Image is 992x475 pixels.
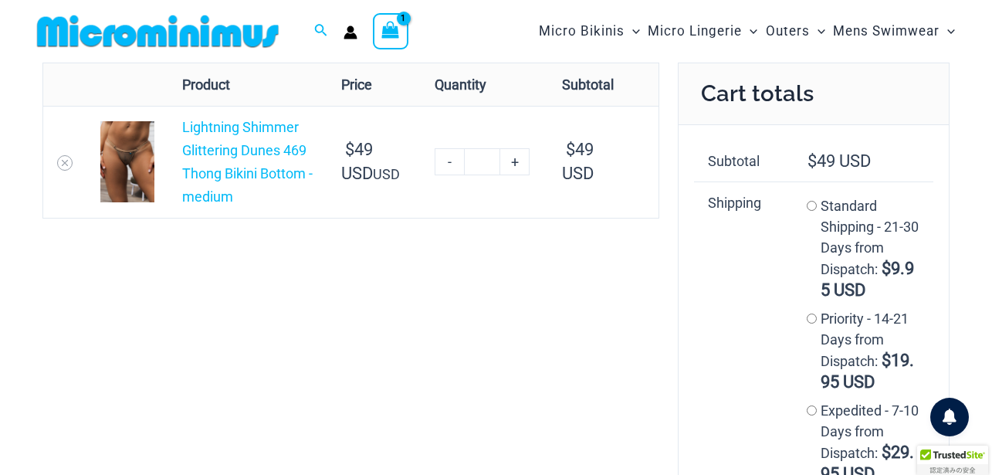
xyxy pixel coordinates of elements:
span: Micro Bikinis [539,12,625,51]
td: USD [327,106,421,218]
img: Lightning Shimmer Glittering Dunes 469 Thong 01 [100,121,154,202]
nav: Site Navigation [533,5,961,57]
span: Outers [766,12,810,51]
a: - [435,148,464,175]
a: View Shopping Cart, 1 items [373,13,408,49]
span: Mens Swimwear [833,12,940,51]
a: Account icon link [344,25,357,39]
label: Priority - 14-21 Days from Dispatch: [821,310,914,391]
input: Product quantity [464,148,500,175]
a: OutersMenu ToggleMenu Toggle [762,8,829,55]
span: $ [882,259,891,278]
bdi: 49 USD [807,151,871,171]
div: TrustedSite Certified [917,446,988,475]
span: $ [566,140,575,159]
a: Micro BikinisMenu ToggleMenu Toggle [535,8,644,55]
span: Menu Toggle [742,12,757,51]
span: $ [882,351,891,370]
th: Subtotal [694,141,790,182]
a: Search icon link [314,22,328,41]
a: + [500,148,530,175]
a: Micro LingerieMenu ToggleMenu Toggle [644,8,761,55]
th: Quantity [421,63,548,106]
label: Standard Shipping - 21-30 Days from Dispatch: [821,198,919,299]
span: Menu Toggle [810,12,825,51]
span: Menu Toggle [940,12,955,51]
bdi: 49 USD [341,140,373,183]
th: Price [327,63,421,106]
bdi: 49 USD [562,140,594,183]
span: Micro Lingerie [648,12,742,51]
span: $ [882,443,891,462]
a: Remove Lightning Shimmer Glittering Dunes 469 Thong Bikini Bottom - medium from cart [57,155,73,171]
th: Subtotal [548,63,659,106]
a: Lightning Shimmer Glittering Dunes 469 Thong Bikini Bottom - medium [182,119,313,204]
span: $ [807,151,817,171]
a: Mens SwimwearMenu ToggleMenu Toggle [829,8,959,55]
h2: Cart totals [679,63,950,125]
img: MM SHOP LOGO FLAT [31,14,285,49]
th: Product [168,63,327,106]
span: $ [345,140,354,159]
span: Menu Toggle [625,12,640,51]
